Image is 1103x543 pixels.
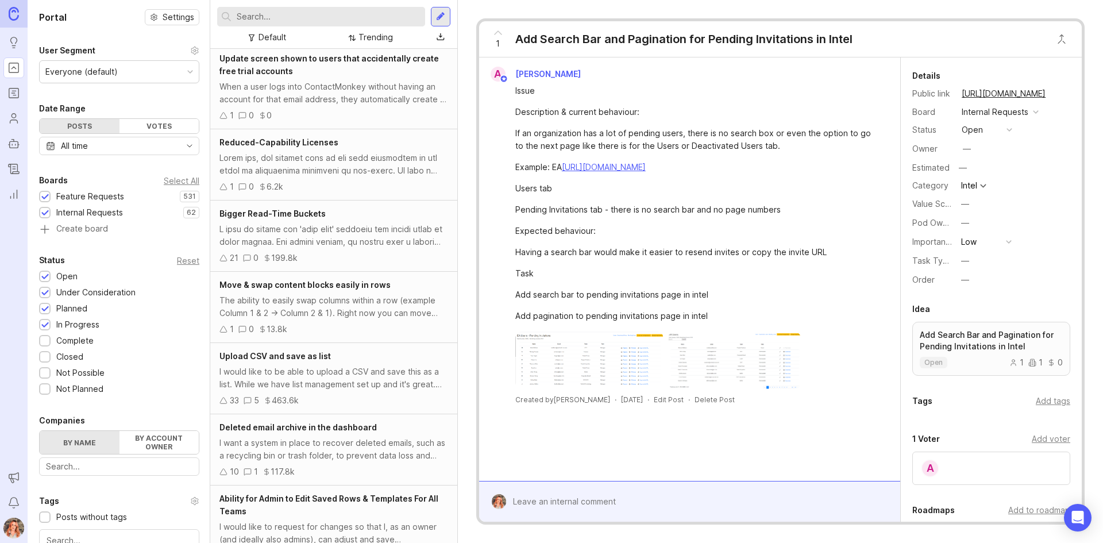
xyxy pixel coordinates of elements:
[272,394,299,407] div: 463.6k
[920,329,1063,352] p: Add Search Bar and Pagination for Pending Invitations in Intel
[210,129,457,201] a: Reduced-Capability LicensesLorem ips, dol sitamet cons ad eli sedd eiusmodtem in utl etdol ma ali...
[219,422,377,432] span: Deleted email archive in the dashboard
[249,180,254,193] div: 0
[210,343,457,414] a: Upload CSV and save as listI would like to be able to upload a CSV and save this as a list. While...
[259,31,286,44] div: Default
[515,288,877,301] div: Add search bar to pending invitations page in intel
[515,267,877,280] div: Task
[219,137,338,147] span: Reduced-Capability Licenses
[187,208,196,217] p: 62
[654,395,684,405] div: Edit Post
[271,465,295,478] div: 117.8k
[1047,359,1063,367] div: 0
[961,236,977,248] div: Low
[912,164,950,172] div: Estimated
[912,179,952,192] div: Category
[912,87,952,100] div: Public link
[963,143,971,155] div: —
[230,109,234,122] div: 1
[249,323,254,336] div: 0
[267,323,287,336] div: 13.8k
[219,351,331,361] span: Upload CSV and save as list
[961,274,969,286] div: —
[912,256,953,265] label: Task Type
[1009,359,1024,367] div: 1
[912,322,1070,376] a: Add Search Bar and Pagination for Pending Invitations in Intelopen110
[912,124,952,136] div: Status
[56,351,83,363] div: Closed
[219,437,448,462] div: I want a system in place to recover deleted emails, such as a recycling bin or trash folder, to p...
[39,174,68,187] div: Boards
[219,80,448,106] div: When a user logs into ContactMonkey without having an account for that email address, they automa...
[3,83,24,103] a: Roadmaps
[271,252,298,264] div: 199.8k
[515,310,877,322] div: Add pagination to pending invitations page in intel
[61,140,88,152] div: All time
[56,334,94,347] div: Complete
[39,44,95,57] div: User Segment
[219,365,448,391] div: I would like to be able to upload a CSV and save this as a list. While we have list management se...
[912,275,935,284] label: Order
[955,160,970,175] div: —
[961,255,969,267] div: —
[962,124,983,136] div: open
[45,66,118,78] div: Everyone (default)
[254,465,258,478] div: 1
[912,432,940,446] div: 1 Voter
[1008,504,1070,517] div: Add to roadmap
[3,32,24,53] a: Ideas
[219,494,438,516] span: Ability for Admin to Edit Saved Rows & Templates For All Teams
[56,302,87,315] div: Planned
[912,69,940,83] div: Details
[39,102,86,115] div: Date Range
[145,9,199,25] button: Settings
[183,192,196,201] p: 531
[267,180,283,193] div: 6.2k
[1050,28,1073,51] button: Close button
[230,394,239,407] div: 33
[912,218,971,228] label: Pod Ownership
[56,286,136,299] div: Under Consideration
[515,203,877,216] div: Pending Invitations tab - there is no search bar and no page numbers
[688,395,690,405] div: ·
[230,323,234,336] div: 1
[254,394,259,407] div: 5
[961,182,977,190] div: Intel
[3,159,24,179] a: Changelog
[210,201,457,272] a: Bigger Read-Time BucketsL ipsu do sitame con 'adip elit' seddoeiu tem incidi utlab et dolor magna...
[3,133,24,154] a: Autopilot
[3,467,24,488] button: Announcements
[177,257,199,264] div: Reset
[912,237,955,247] label: Importance
[119,119,199,133] div: Votes
[488,494,510,509] img: Bronwen W
[9,7,19,20] img: Canny Home
[39,253,65,267] div: Status
[180,141,199,151] svg: toggle icon
[39,225,199,235] a: Create board
[961,198,969,210] div: —
[56,383,103,395] div: Not Planned
[219,209,326,218] span: Bigger Read-Time Buckets
[924,358,943,367] p: open
[3,108,24,129] a: Users
[615,395,616,405] div: ·
[962,106,1028,118] div: Internal Requests
[56,190,124,203] div: Feature Requests
[210,272,457,343] a: Move & swap content blocks easily in rowsThe ability to easily swap columns within a row (example...
[912,394,932,408] div: Tags
[358,31,393,44] div: Trending
[39,494,59,508] div: Tags
[56,206,123,219] div: Internal Requests
[562,162,646,172] a: [URL][DOMAIN_NAME]
[491,67,506,82] div: A
[1028,359,1043,367] div: 1
[912,199,957,209] label: Value Scale
[515,395,610,405] div: Created by [PERSON_NAME]
[515,161,877,174] div: Example: EA
[961,217,969,229] div: —
[230,180,234,193] div: 1
[647,395,649,405] div: ·
[3,518,24,538] button: Bronwen W
[515,69,581,79] span: [PERSON_NAME]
